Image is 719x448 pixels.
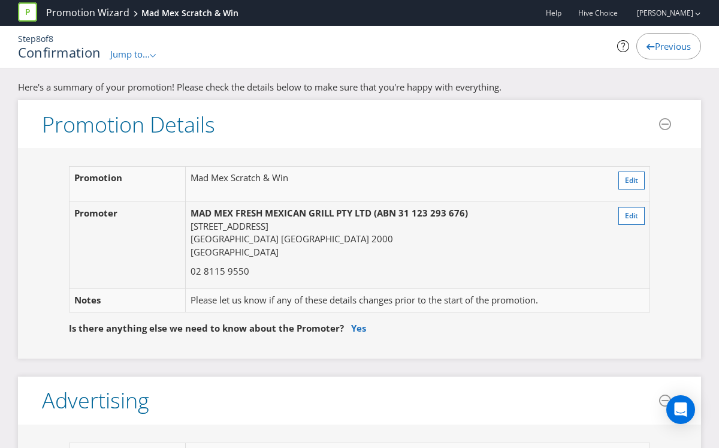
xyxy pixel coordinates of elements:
[69,322,344,334] span: Is there anything else we need to know about the Promoter?
[42,113,215,137] h3: Promotion Details
[618,172,645,190] button: Edit
[49,33,53,44] span: 8
[546,8,561,18] a: Help
[191,233,279,245] span: [GEOGRAPHIC_DATA]
[141,7,238,19] div: Mad Mex Scratch & Win
[46,6,129,20] a: Promotion Wizard
[18,45,101,59] h1: Confirmation
[185,289,599,312] td: Please let us know if any of these details changes prior to the start of the promotion.
[191,207,371,219] span: MAD MEX FRESH MEXICAN GRILL PTY LTD
[110,48,150,60] span: Jump to...
[625,8,693,18] a: [PERSON_NAME]
[70,289,186,312] td: Notes
[578,8,618,18] span: Hive Choice
[191,220,268,232] span: [STREET_ADDRESS]
[185,167,599,202] td: Mad Mex Scratch & Win
[18,81,701,94] p: Here's a summary of your promotion! Please check the details below to make sure that you're happy...
[70,167,186,202] td: Promotion
[655,40,691,52] span: Previous
[191,265,595,278] p: 02 8115 9550
[42,389,149,413] h3: Advertising
[618,207,645,225] button: Edit
[74,207,117,219] span: Promoter
[666,395,695,424] div: Open Intercom Messenger
[351,322,366,334] a: Yes
[371,233,393,245] span: 2000
[281,233,369,245] span: [GEOGRAPHIC_DATA]
[625,175,638,185] span: Edit
[41,33,49,44] span: of
[374,207,468,219] span: (ABN 31 123 293 676)
[36,33,41,44] span: 8
[191,246,279,258] span: [GEOGRAPHIC_DATA]
[625,211,638,221] span: Edit
[18,33,36,44] span: Step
